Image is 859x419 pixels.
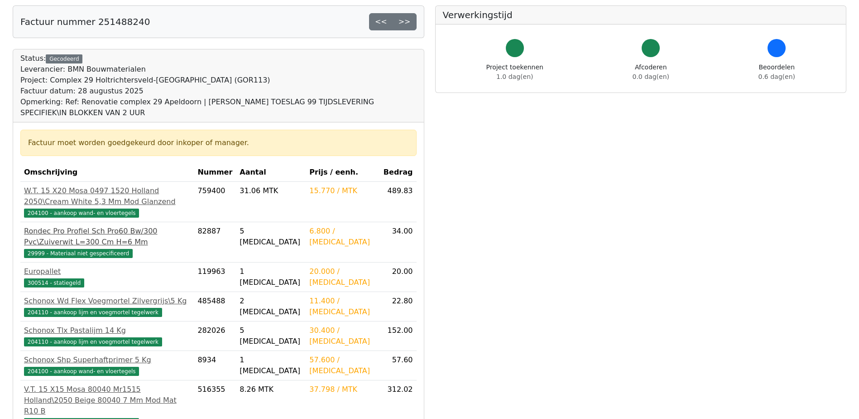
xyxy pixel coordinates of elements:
div: Schonox Shp Superhaftprimer 5 Kg [24,355,190,365]
div: 37.798 / MTK [309,384,375,395]
div: Schonox Tlx Pastalijm 14 Kg [24,325,190,336]
div: 31.06 MTK [240,185,302,196]
td: 759400 [194,182,236,222]
a: W.T. 15 X20 Mosa 0497 1520 Holland 2050\Cream White 5,3 Mm Mod Glanzend204100 - aankoop wand- en ... [24,185,190,218]
div: Project: Complex 29 Holtrichtersveld-[GEOGRAPHIC_DATA] (GOR113) [20,75,417,86]
td: 20.00 [379,263,416,292]
span: 0.6 dag(en) [758,73,795,80]
th: Omschrijving [20,163,194,182]
a: << [369,13,393,30]
h5: Factuur nummer 251488240 [20,16,150,27]
div: Beoordelen [758,63,795,82]
div: Afcoderen [633,63,669,82]
span: 29999 - Materiaal niet gespecificeerd [24,249,133,258]
a: Rondec Pro Profiel Sch Pro60 Bw/300 Pvc\Zuiverwit L=300 Cm H=6 Mm29999 - Materiaal niet gespecifi... [24,226,190,258]
div: 57.600 / [MEDICAL_DATA] [309,355,375,376]
div: Rondec Pro Profiel Sch Pro60 Bw/300 Pvc\Zuiverwit L=300 Cm H=6 Mm [24,226,190,248]
div: Leverancier: BMN Bouwmaterialen [20,64,417,75]
td: 34.00 [379,222,416,263]
div: 15.770 / MTK [309,185,375,196]
td: 119963 [194,263,236,292]
span: 0.0 dag(en) [633,73,669,80]
td: 282026 [194,322,236,351]
div: 2 [MEDICAL_DATA] [240,296,302,317]
div: Gecodeerd [46,54,82,63]
div: Status: [20,53,417,118]
th: Nummer [194,163,236,182]
div: 1 [MEDICAL_DATA] [240,266,302,288]
th: Prijs / eenh. [306,163,379,182]
div: Project toekennen [486,63,543,82]
div: W.T. 15 X20 Mosa 0497 1520 Holland 2050\Cream White 5,3 Mm Mod Glanzend [24,185,190,207]
th: Bedrag [379,163,416,182]
h5: Verwerkingstijd [443,10,839,20]
div: Europallet [24,266,190,277]
td: 485488 [194,292,236,322]
a: Schonox Wd Flex Voegmortel Zilvergrijs\5 Kg204110 - aankoop lijm en voegmortel tegelwerk [24,296,190,317]
div: Factuur moet worden goedgekeurd door inkoper of manager. [28,137,409,148]
div: 1 [MEDICAL_DATA] [240,355,302,376]
div: Factuur datum: 28 augustus 2025 [20,86,417,97]
td: 489.83 [379,182,416,222]
div: V.T. 15 X15 Mosa 80040 Mr1515 Holland\2050 Beige 80040 7 Mm Mod Mat R10 B [24,384,190,417]
div: Opmerking: Ref: Renovatie complex 29 Apeldoorn | [PERSON_NAME] TOESLAG 99 TIJDSLEVERING SPECIFIEK... [20,97,417,118]
div: 20.000 / [MEDICAL_DATA] [309,266,375,288]
td: 57.60 [379,351,416,380]
span: 204110 - aankoop lijm en voegmortel tegelwerk [24,337,162,346]
div: 30.400 / [MEDICAL_DATA] [309,325,375,347]
span: 300514 - statiegeld [24,278,84,287]
span: 204100 - aankoop wand- en vloertegels [24,209,139,218]
div: 11.400 / [MEDICAL_DATA] [309,296,375,317]
div: Schonox Wd Flex Voegmortel Zilvergrijs\5 Kg [24,296,190,307]
td: 8934 [194,351,236,380]
td: 152.00 [379,322,416,351]
span: 204100 - aankoop wand- en vloertegels [24,367,139,376]
a: >> [393,13,417,30]
span: 204110 - aankoop lijm en voegmortel tegelwerk [24,308,162,317]
a: Schonox Tlx Pastalijm 14 Kg204110 - aankoop lijm en voegmortel tegelwerk [24,325,190,347]
a: Schonox Shp Superhaftprimer 5 Kg204100 - aankoop wand- en vloertegels [24,355,190,376]
div: 5 [MEDICAL_DATA] [240,226,302,248]
a: Europallet300514 - statiegeld [24,266,190,288]
td: 82887 [194,222,236,263]
div: 5 [MEDICAL_DATA] [240,325,302,347]
td: 22.80 [379,292,416,322]
div: 6.800 / [MEDICAL_DATA] [309,226,375,248]
div: 8.26 MTK [240,384,302,395]
span: 1.0 dag(en) [496,73,533,80]
th: Aantal [236,163,306,182]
